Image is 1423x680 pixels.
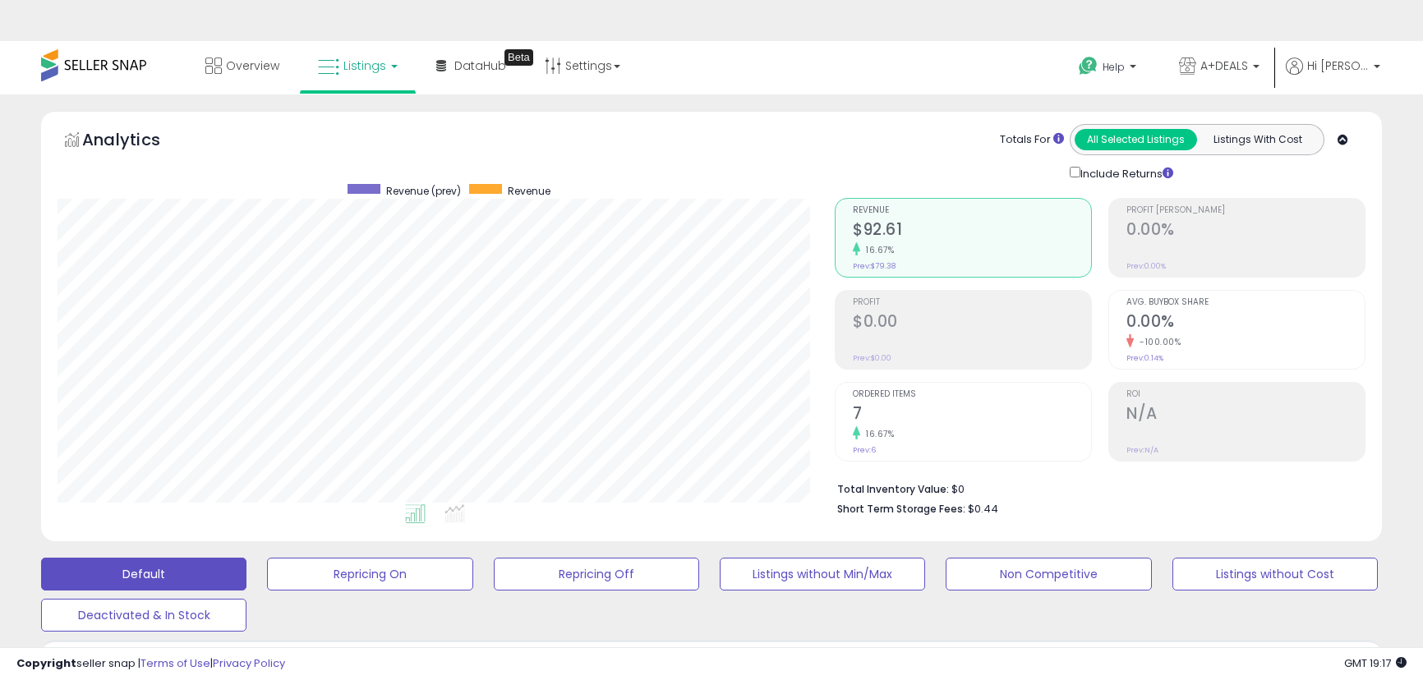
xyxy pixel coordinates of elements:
[946,558,1151,590] button: Non Competitive
[1307,57,1369,74] span: Hi [PERSON_NAME]
[424,41,518,90] a: DataHub
[306,41,410,90] a: Listings
[860,244,894,256] small: 16.67%
[837,478,1353,498] li: $0
[853,220,1091,242] h2: $92.61
[860,428,894,440] small: 16.67%
[1200,57,1248,74] span: A+DEALS
[454,57,506,74] span: DataHub
[504,49,533,66] div: Tooltip anchor
[1126,298,1365,307] span: Avg. Buybox Share
[853,353,891,363] small: Prev: $0.00
[720,558,925,590] button: Listings without Min/Max
[1126,390,1365,399] span: ROI
[226,57,279,74] span: Overview
[853,445,876,455] small: Prev: 6
[140,655,210,671] a: Terms of Use
[1000,132,1064,148] div: Totals For
[853,261,896,271] small: Prev: $79.38
[1057,163,1193,182] div: Include Returns
[193,41,292,90] a: Overview
[1103,60,1125,74] span: Help
[343,57,386,74] span: Listings
[532,41,633,90] a: Settings
[494,558,699,590] button: Repricing Off
[1126,312,1365,334] h2: 0.00%
[1066,44,1153,94] a: Help
[853,298,1091,307] span: Profit
[1126,261,1166,271] small: Prev: 0.00%
[386,184,461,198] span: Revenue (prev)
[853,312,1091,334] h2: $0.00
[1126,404,1365,426] h2: N/A
[41,558,246,590] button: Default
[1126,206,1365,215] span: Profit [PERSON_NAME]
[1286,57,1380,94] a: Hi [PERSON_NAME]
[968,501,998,517] span: $0.44
[16,656,285,672] div: seller snap | |
[82,128,192,155] h5: Analytics
[508,184,550,198] span: Revenue
[853,206,1091,215] span: Revenue
[1172,558,1378,590] button: Listings without Cost
[1126,445,1158,455] small: Prev: N/A
[1344,655,1407,671] span: 2025-09-17 19:17 GMT
[1196,129,1319,150] button: Listings With Cost
[837,502,965,516] b: Short Term Storage Fees:
[1167,41,1272,94] a: A+DEALS
[41,599,246,632] button: Deactivated & In Stock
[853,390,1091,399] span: Ordered Items
[837,482,949,496] b: Total Inventory Value:
[16,655,76,671] strong: Copyright
[213,655,285,671] a: Privacy Policy
[1078,56,1098,76] i: Get Help
[1126,220,1365,242] h2: 0.00%
[267,558,472,590] button: Repricing On
[1126,353,1163,363] small: Prev: 0.14%
[1075,129,1197,150] button: All Selected Listings
[1134,336,1181,348] small: -100.00%
[853,404,1091,426] h2: 7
